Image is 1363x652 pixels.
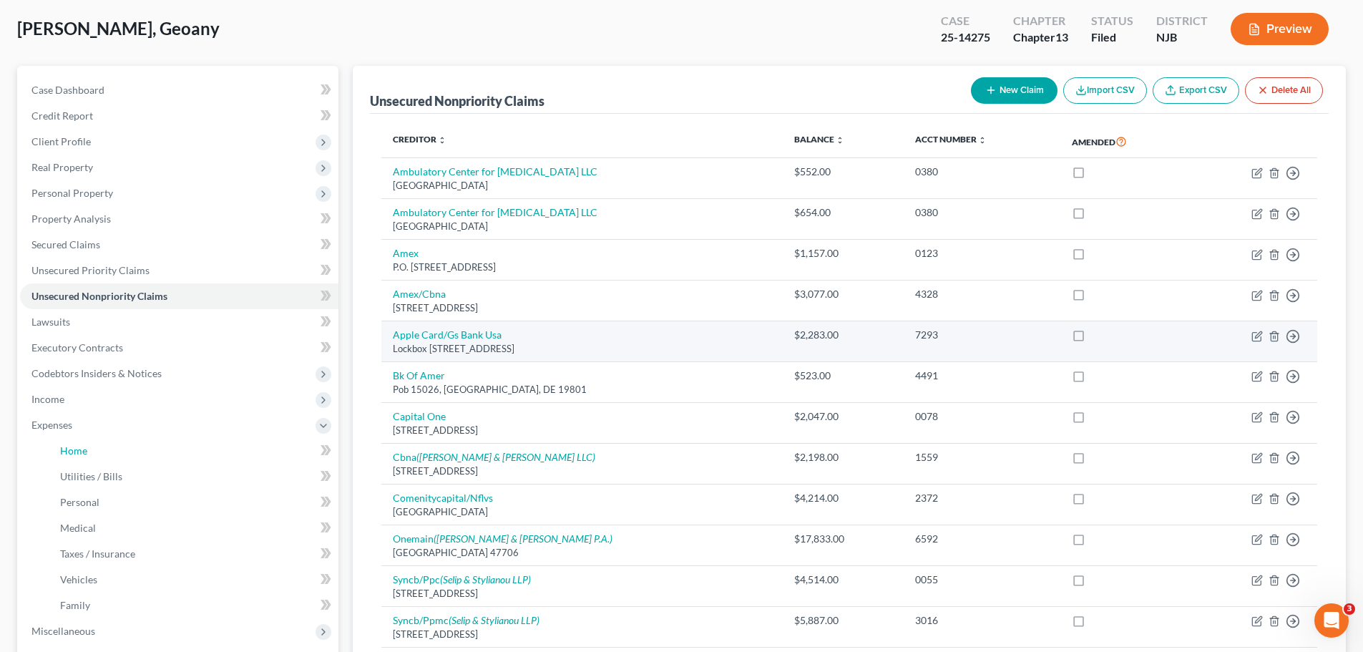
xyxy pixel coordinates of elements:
[60,496,99,508] span: Personal
[794,369,892,383] div: $523.00
[31,367,162,379] span: Codebtors Insiders & Notices
[31,290,167,302] span: Unsecured Nonpriority Claims
[794,328,892,342] div: $2,283.00
[20,309,338,335] a: Lawsuits
[794,532,892,546] div: $17,833.00
[393,134,446,145] a: Creditor unfold_more
[20,103,338,129] a: Credit Report
[794,134,844,145] a: Balance unfold_more
[794,409,892,424] div: $2,047.00
[393,451,595,463] a: Cbna([PERSON_NAME] & [PERSON_NAME] LLC)
[31,419,72,431] span: Expenses
[1013,13,1068,29] div: Chapter
[1091,29,1133,46] div: Filed
[20,77,338,103] a: Case Dashboard
[31,110,93,122] span: Credit Report
[1156,13,1208,29] div: District
[836,136,844,145] i: unfold_more
[393,369,445,381] a: Bk Of Amer
[1314,603,1349,638] iframe: Intercom live chat
[393,329,502,341] a: Apple Card/Gs Bank Usa
[1063,77,1147,104] button: Import CSV
[20,232,338,258] a: Secured Claims
[31,341,123,354] span: Executory Contracts
[794,287,892,301] div: $3,077.00
[31,238,100,250] span: Secured Claims
[20,206,338,232] a: Property Analysis
[1055,30,1068,44] span: 13
[438,136,446,145] i: unfold_more
[31,393,64,405] span: Income
[60,599,90,611] span: Family
[915,287,1049,301] div: 4328
[393,628,771,641] div: [STREET_ADDRESS]
[17,18,220,39] span: [PERSON_NAME], Geoany
[1013,29,1068,46] div: Chapter
[915,134,987,145] a: Acct Number unfold_more
[393,247,419,259] a: Amex
[393,288,446,300] a: Amex/Cbna
[1153,77,1239,104] a: Export CSV
[1156,29,1208,46] div: NJB
[915,165,1049,179] div: 0380
[393,546,771,560] div: [GEOGRAPHIC_DATA] 47706
[915,613,1049,628] div: 3016
[915,369,1049,383] div: 4491
[393,179,771,193] div: [GEOGRAPHIC_DATA]
[49,438,338,464] a: Home
[978,136,987,145] i: unfold_more
[393,220,771,233] div: [GEOGRAPHIC_DATA]
[393,410,446,422] a: Capital One
[31,625,95,637] span: Miscellaneous
[31,213,111,225] span: Property Analysis
[393,532,612,545] a: Onemain([PERSON_NAME] & [PERSON_NAME] P.A.)
[31,161,93,173] span: Real Property
[60,548,135,560] span: Taxes / Insurance
[20,335,338,361] a: Executory Contracts
[60,470,122,482] span: Utilities / Bills
[20,283,338,309] a: Unsecured Nonpriority Claims
[915,246,1049,261] div: 0123
[393,165,597,177] a: Ambulatory Center for [MEDICAL_DATA] LLC
[31,135,91,147] span: Client Profile
[1344,603,1355,615] span: 3
[915,409,1049,424] div: 0078
[393,614,539,626] a: Syncb/Ppmc(Selip & Stylianou LLP)
[31,187,113,199] span: Personal Property
[915,205,1049,220] div: 0380
[370,92,544,110] div: Unsecured Nonpriority Claims
[1060,125,1189,158] th: Amended
[60,444,87,457] span: Home
[49,515,338,541] a: Medical
[794,165,892,179] div: $552.00
[393,342,771,356] div: Lockbox [STREET_ADDRESS]
[20,258,338,283] a: Unsecured Priority Claims
[60,573,97,585] span: Vehicles
[1091,13,1133,29] div: Status
[416,451,595,463] i: ([PERSON_NAME] & [PERSON_NAME] LLC)
[915,573,1049,587] div: 0055
[1245,77,1323,104] button: Delete All
[1231,13,1329,45] button: Preview
[393,587,771,600] div: [STREET_ADDRESS]
[971,77,1057,104] button: New Claim
[393,573,531,585] a: Syncb/Ppc(Selip & Stylianou LLP)
[393,261,771,274] div: P.O. [STREET_ADDRESS]
[794,573,892,587] div: $4,514.00
[941,29,990,46] div: 25-14275
[49,490,338,515] a: Personal
[393,505,771,519] div: [GEOGRAPHIC_DATA]
[60,522,96,534] span: Medical
[393,492,493,504] a: Comenitycapital/Nflvs
[915,532,1049,546] div: 6592
[49,567,338,593] a: Vehicles
[393,424,771,437] div: [STREET_ADDRESS]
[393,464,771,478] div: [STREET_ADDRESS]
[794,613,892,628] div: $5,887.00
[794,450,892,464] div: $2,198.00
[915,450,1049,464] div: 1559
[31,264,150,276] span: Unsecured Priority Claims
[393,383,771,396] div: Pob 15026, [GEOGRAPHIC_DATA], DE 19801
[393,206,597,218] a: Ambulatory Center for [MEDICAL_DATA] LLC
[49,593,338,618] a: Family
